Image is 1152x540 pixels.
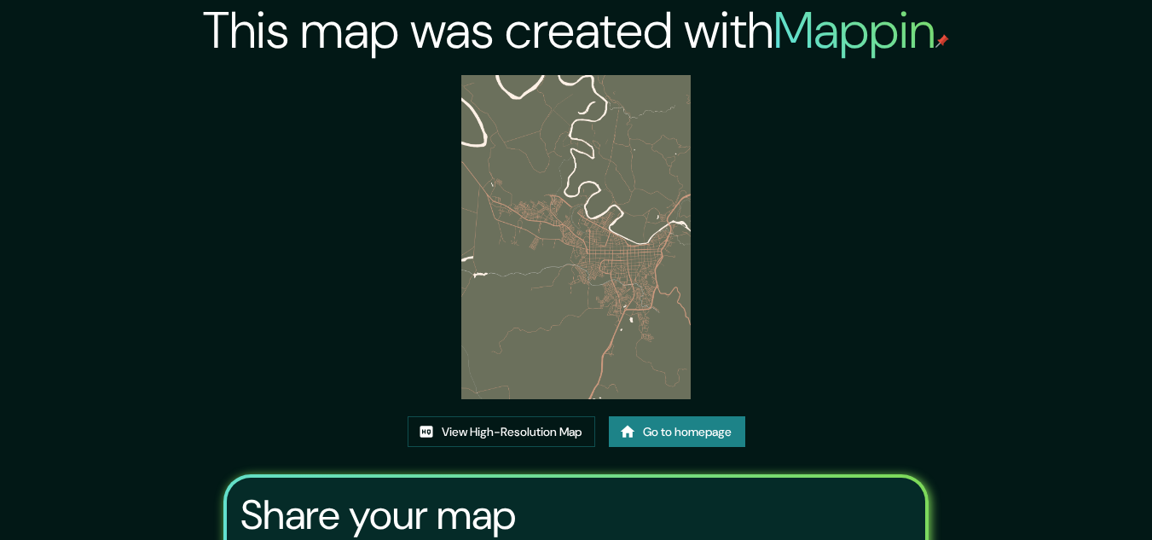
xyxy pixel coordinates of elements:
img: created-map [461,75,691,399]
iframe: Help widget launcher [1000,473,1133,521]
h3: Share your map [240,491,516,539]
a: View High-Resolution Map [408,416,595,448]
img: mappin-pin [935,34,949,48]
a: Go to homepage [609,416,745,448]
